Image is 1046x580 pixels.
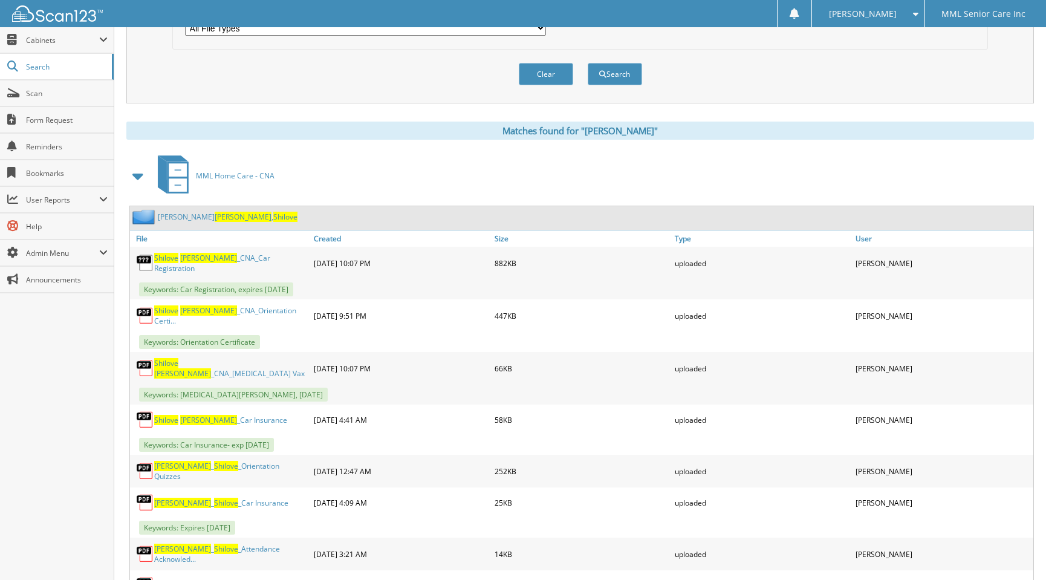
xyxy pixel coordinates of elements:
a: [PERSON_NAME]_Shilove_Car Insurance [154,498,288,508]
span: Shilove [273,212,297,222]
a: Shilove [PERSON_NAME]_CNA_Orientation Certi... [154,305,308,326]
div: uploaded [672,458,853,484]
div: 882KB [492,250,672,276]
span: Reminders [26,142,108,152]
span: Shilove [154,415,178,425]
img: PDF.png [136,462,154,480]
div: 252KB [492,458,672,484]
div: uploaded [672,355,853,382]
span: [PERSON_NAME] [180,305,237,316]
img: PDF.png [136,545,154,563]
div: 14KB [492,541,672,567]
span: Keywords: Expires [DATE] [139,521,235,535]
span: Cabinets [26,35,99,45]
span: Shilove [154,253,178,263]
div: [PERSON_NAME] [853,408,1033,432]
img: PDF.png [136,307,154,325]
span: Search [26,62,106,72]
span: Help [26,221,108,232]
div: [PERSON_NAME] [853,355,1033,382]
div: [PERSON_NAME] [853,458,1033,484]
span: [PERSON_NAME] [154,461,211,471]
div: uploaded [672,302,853,329]
span: [PERSON_NAME] [180,253,237,263]
span: Keywords: Car Registration, expires [DATE] [139,282,293,296]
div: uploaded [672,541,853,567]
img: scan123-logo-white.svg [12,5,103,22]
img: generic.png [136,254,154,272]
div: [PERSON_NAME] [853,490,1033,515]
span: [PERSON_NAME] [154,498,211,508]
span: Shilove [214,461,238,471]
span: [PERSON_NAME] [154,544,211,554]
a: User [853,230,1033,247]
div: [DATE] 4:09 AM [311,490,492,515]
span: [PERSON_NAME] [215,212,271,222]
div: [PERSON_NAME] [853,250,1033,276]
span: [PERSON_NAME] [829,10,897,18]
img: PDF.png [136,411,154,429]
div: 25KB [492,490,672,515]
div: [DATE] 4:41 AM [311,408,492,432]
span: Shilove [154,305,178,316]
div: uploaded [672,408,853,432]
a: Shilove [PERSON_NAME]_Car Insurance [154,415,287,425]
img: folder2.png [132,209,158,224]
span: User Reports [26,195,99,205]
a: [PERSON_NAME][PERSON_NAME],Shilove [158,212,297,222]
span: [PERSON_NAME] [154,368,211,379]
a: Shilove [PERSON_NAME]_CNA_[MEDICAL_DATA] Vax [154,358,308,379]
a: File [130,230,311,247]
span: MML Senior Care Inc [941,10,1025,18]
a: Shilove [PERSON_NAME]_CNA_Car Registration [154,253,308,273]
div: [DATE] 3:21 AM [311,541,492,567]
a: [PERSON_NAME]_Shilove_Attendance Acknowled... [154,544,308,564]
div: [PERSON_NAME] [853,541,1033,567]
span: Keywords: [MEDICAL_DATA][PERSON_NAME], [DATE] [139,388,328,402]
span: Shilove [214,544,238,554]
button: Search [588,63,642,85]
a: Size [492,230,672,247]
a: MML Home Care - CNA [151,152,274,200]
div: 66KB [492,355,672,382]
a: Type [672,230,853,247]
div: 58KB [492,408,672,432]
span: MML Home Care - CNA [196,171,274,181]
a: Created [311,230,492,247]
a: [PERSON_NAME]_Shilove_Orientation Quizzes [154,461,308,481]
div: 447KB [492,302,672,329]
span: Shilove [214,498,238,508]
span: Keywords: Orientation Certificate [139,335,260,349]
span: Scan [26,88,108,99]
span: [PERSON_NAME] [180,415,237,425]
div: [DATE] 9:51 PM [311,302,492,329]
span: Form Request [26,115,108,125]
div: uploaded [672,490,853,515]
img: PDF.png [136,359,154,377]
img: PDF.png [136,494,154,512]
span: Keywords: Car Insurance- exp [DATE] [139,438,274,452]
div: uploaded [672,250,853,276]
div: Matches found for "[PERSON_NAME]" [126,122,1034,140]
span: Announcements [26,275,108,285]
div: [DATE] 12:47 AM [311,458,492,484]
div: [DATE] 10:07 PM [311,355,492,382]
div: [PERSON_NAME] [853,302,1033,329]
div: [DATE] 10:07 PM [311,250,492,276]
span: Shilove [154,358,178,368]
button: Clear [519,63,573,85]
span: Bookmarks [26,168,108,178]
span: Admin Menu [26,248,99,258]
